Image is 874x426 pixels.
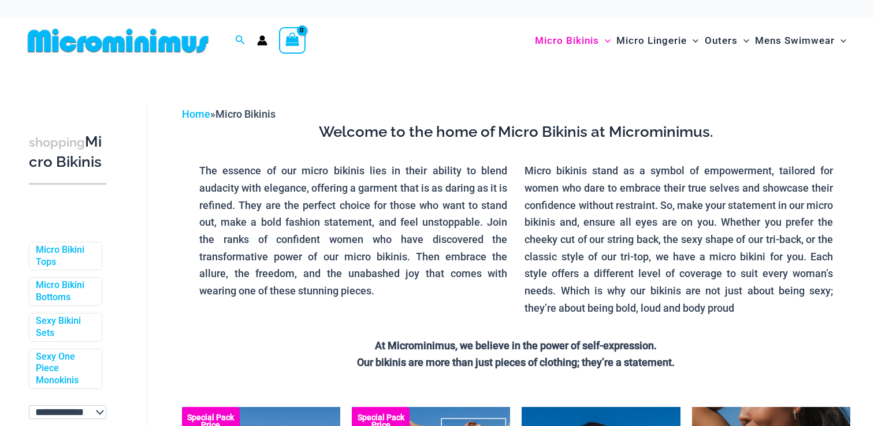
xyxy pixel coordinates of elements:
[29,132,106,172] h3: Micro Bikinis
[530,21,851,60] nav: Site Navigation
[23,28,213,54] img: MM SHOP LOGO FLAT
[215,108,276,120] span: Micro Bikinis
[235,33,246,48] a: Search icon link
[525,162,833,316] p: Micro bikinis stand as a symbol of empowerment, tailored for women who dare to embrace their true...
[616,26,687,55] span: Micro Lingerie
[29,135,85,150] span: shopping
[535,26,599,55] span: Micro Bikinis
[357,356,675,368] strong: Our bikinis are more than just pieces of clothing; they’re a statement.
[702,23,752,58] a: OutersMenu ToggleMenu Toggle
[36,315,93,339] a: Sexy Bikini Sets
[191,122,842,142] h3: Welcome to the home of Micro Bikinis at Microminimus.
[738,26,749,55] span: Menu Toggle
[613,23,701,58] a: Micro LingerieMenu ToggleMenu Toggle
[532,23,613,58] a: Micro BikinisMenu ToggleMenu Toggle
[182,108,276,120] span: »
[375,339,657,352] strong: At Microminimus, we believe in the power of self-expression.
[257,35,267,46] a: Account icon link
[36,244,93,268] a: Micro Bikini Tops
[182,108,210,120] a: Home
[199,162,508,300] p: The essence of our micro bikinis lies in their ability to blend audacity with elegance, offering ...
[279,27,306,54] a: View Shopping Cart, empty
[705,26,738,55] span: Outers
[599,26,611,55] span: Menu Toggle
[36,279,93,304] a: Micro Bikini Bottoms
[755,26,835,55] span: Mens Swimwear
[835,26,846,55] span: Menu Toggle
[29,405,106,419] select: wpc-taxonomy-pa_color-745982
[752,23,849,58] a: Mens SwimwearMenu ToggleMenu Toggle
[687,26,698,55] span: Menu Toggle
[36,351,93,387] a: Sexy One Piece Monokinis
